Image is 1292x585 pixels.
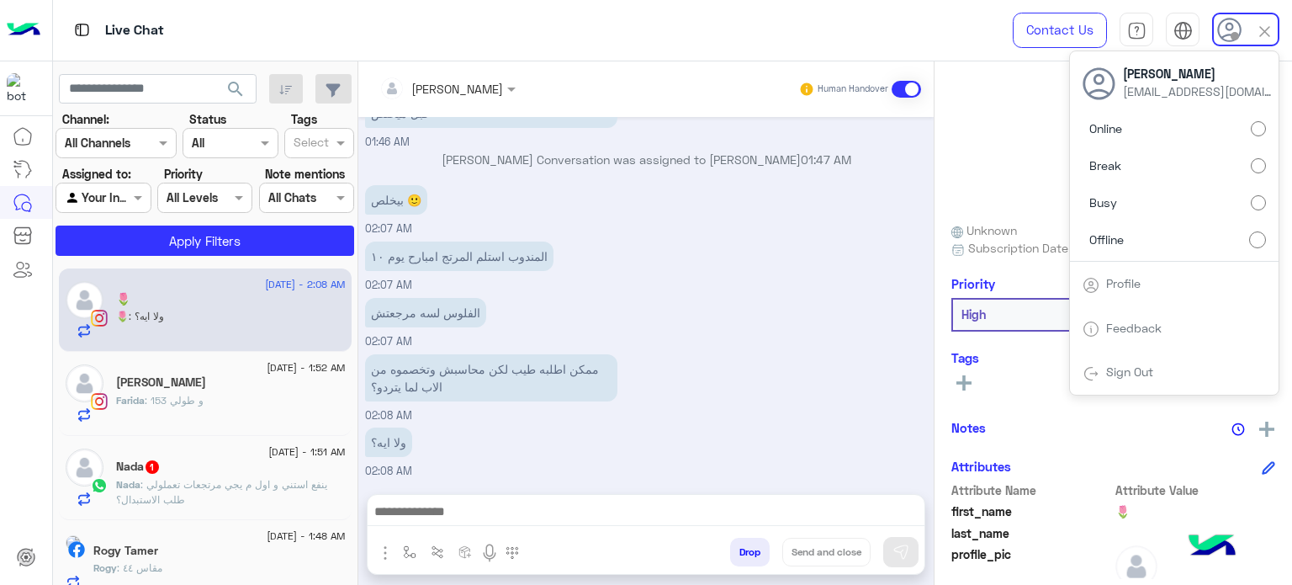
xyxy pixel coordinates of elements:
button: Trigger scenario [424,538,452,566]
img: send attachment [375,543,395,563]
div: Select [291,133,329,155]
a: Profile [1106,276,1141,290]
label: Channel: [62,110,109,128]
label: Priority [164,165,203,183]
img: send voice note [479,543,500,563]
label: Note mentions [265,165,345,183]
img: WhatsApp [91,477,108,494]
h6: Priority [951,276,995,291]
span: ينفع استني و اول م يجي مرتجعات تعملولي طلب الاستبدال؟ [116,478,327,506]
img: tab [1127,21,1146,40]
img: Logo [7,13,40,48]
p: Live Chat [105,19,164,42]
span: 02:07 AM [365,222,412,235]
p: 12/9/2025, 2:07 AM [365,298,486,327]
input: Offline [1249,231,1266,248]
span: Online [1089,120,1122,137]
img: add [1259,422,1274,437]
label: Status [189,110,226,128]
span: 02:07 AM [365,335,412,348]
span: [DATE] - 1:48 AM [267,529,345,544]
img: notes [1231,423,1245,436]
img: tab [1173,21,1193,40]
img: tab [1083,321,1099,338]
img: 919860931428189 [7,73,37,104]
span: 01:47 AM [801,152,851,167]
h6: Attributes [951,459,1011,474]
span: Break [1089,157,1121,174]
h5: Nada [116,460,161,474]
button: search [215,74,257,110]
img: Trigger scenario [431,545,444,559]
small: Human Handover [818,82,888,96]
span: profile_pic [951,545,1112,584]
span: Busy [1089,194,1117,211]
h5: 🌷 [116,292,130,306]
img: Instagram [91,310,108,327]
span: مقاس ٤٤ [117,561,162,574]
button: Send and close [782,538,871,566]
span: Farida [116,394,145,407]
img: defaultAdmin.png [66,281,103,319]
button: select flow [396,538,424,566]
span: Nada [116,478,140,491]
h5: Rogy Tamer [93,544,158,558]
img: Facebook [68,541,85,558]
label: Assigned to: [62,165,131,183]
img: tab [1083,277,1099,294]
span: Subscription Date : [DATE] [968,239,1114,257]
button: Apply Filters [56,226,354,256]
img: tab [71,19,93,40]
span: [DATE] - 1:52 AM [267,360,345,375]
img: defaultAdmin.png [66,364,103,402]
img: create order [458,545,472,559]
button: create order [452,538,479,566]
img: tab [1083,365,1099,382]
span: 🌷 [116,310,129,322]
span: first_name [951,503,1112,520]
span: [DATE] - 1:51 AM [268,444,345,460]
input: Break [1251,158,1266,173]
span: 🌷 [1115,503,1276,520]
img: make a call [506,546,519,560]
p: [PERSON_NAME] Conversation was assigned to [PERSON_NAME] [365,151,928,168]
span: last_name [951,524,1112,542]
h6: Tags [951,350,1275,365]
span: ولا ايه؟ [129,310,164,322]
span: [PERSON_NAME] [1123,65,1274,82]
p: 12/9/2025, 2:07 AM [365,242,553,271]
p: 12/9/2025, 2:08 AM [365,428,412,457]
span: Offline [1089,231,1124,248]
span: 02:08 AM [365,465,412,477]
p: 12/9/2025, 2:07 AM [365,185,427,215]
span: search [225,79,246,99]
span: Rogy [93,561,117,574]
a: Feedback [1106,321,1162,335]
span: 02:08 AM [365,409,412,422]
img: send message [892,544,909,561]
img: close [1255,22,1274,41]
span: 01:46 AM [365,136,410,148]
label: Tags [291,110,317,128]
h6: Notes [951,420,986,435]
span: Attribute Value [1115,481,1276,499]
a: tab [1120,13,1153,48]
input: Online [1251,121,1266,136]
span: 1 [146,460,159,474]
button: Drop [730,538,770,566]
span: [EMAIL_ADDRESS][DOMAIN_NAME] [1123,82,1274,100]
span: Attribute Name [951,481,1112,499]
img: defaultAdmin.png [66,449,103,487]
span: و طولي 153 [145,394,204,407]
a: Contact Us [1013,13,1107,48]
p: 12/9/2025, 2:08 AM [365,354,617,402]
h5: Farida Tarek Naggar [116,375,206,390]
img: Instagram [91,393,108,410]
a: Sign Out [1106,364,1153,379]
span: [DATE] - 2:08 AM [265,277,345,292]
img: picture [66,535,81,550]
img: select flow [403,545,416,559]
span: 02:07 AM [365,279,412,291]
input: Busy [1251,195,1266,210]
img: hulul-logo.png [1183,518,1242,577]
